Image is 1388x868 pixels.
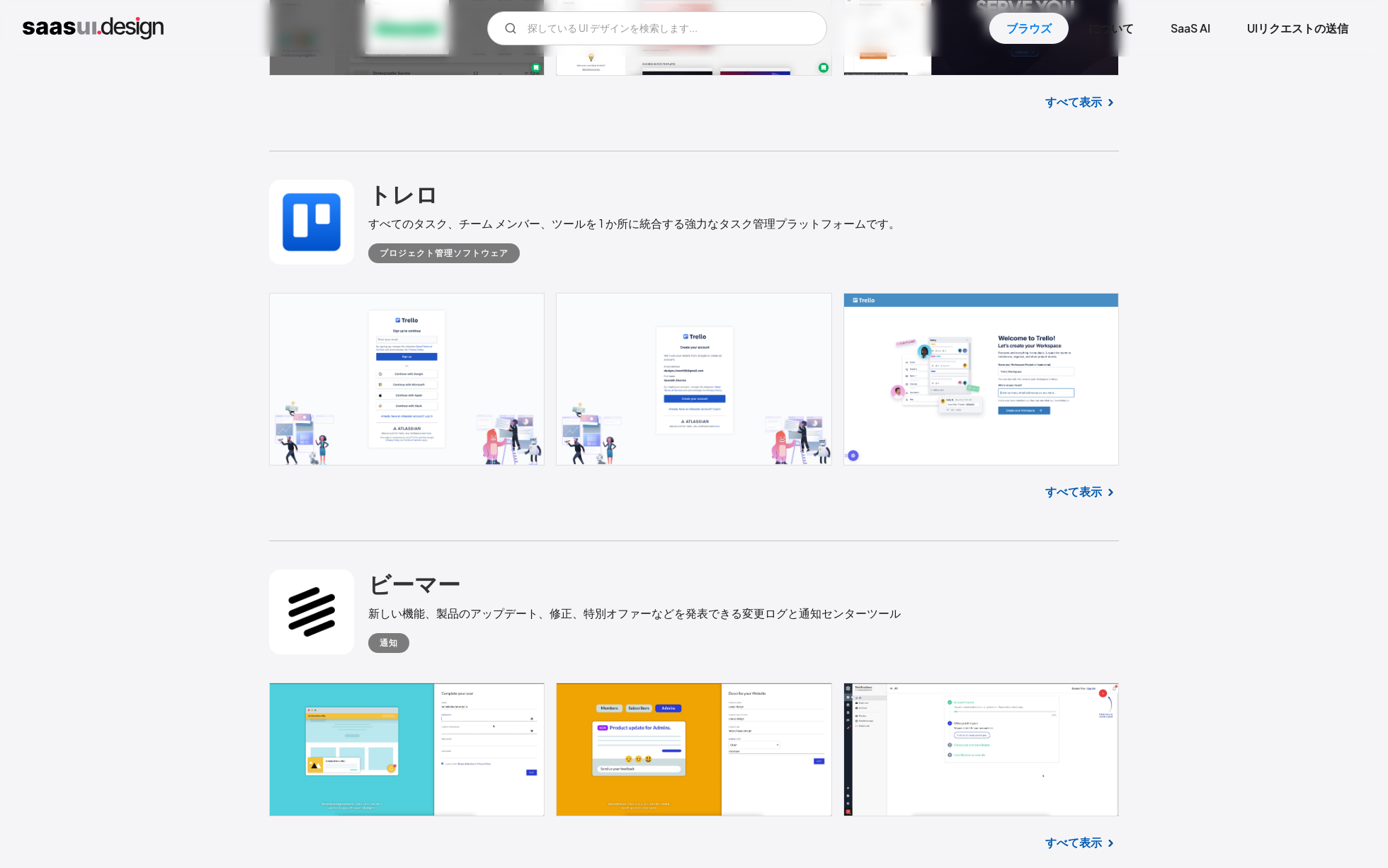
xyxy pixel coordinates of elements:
[1171,21,1210,35] font: SaaS AI
[368,216,900,231] font: すべてのタスク、チーム メンバー、ツールを 1 か所に統合​​する強力なタスク管理プラットフォームです。
[487,11,827,45] input: 探している UI デザインを検索します...
[23,17,164,40] a: 家
[368,606,901,620] font: 新しい機能、製品のアップデート、修正、特別オファーなどを発表できる変更ログと通知センターツール
[487,11,827,45] form: メールフォーム
[1088,21,1134,35] font: について
[1045,484,1102,499] font: すべて表示
[1045,94,1102,109] font: すべて表示
[1045,483,1102,500] a: すべて表示
[1071,13,1151,44] a: について
[989,13,1069,44] a: ブラウズ
[380,637,398,648] font: 通知
[1045,834,1102,851] a: すべて表示
[368,569,460,598] font: ビーマー
[1006,21,1052,35] font: ブラウズ
[368,180,438,215] a: トレロ
[1045,93,1102,110] a: すべて表示
[1154,13,1227,44] a: SaaS AI
[368,569,460,605] a: ビーマー
[1247,21,1348,35] font: UIリクエストの送信
[1230,13,1365,44] a: UIリクエストの送信
[1045,835,1102,850] font: すべて表示
[368,180,438,208] font: トレロ
[380,248,508,258] font: プロジェクト管理ソフトウェア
